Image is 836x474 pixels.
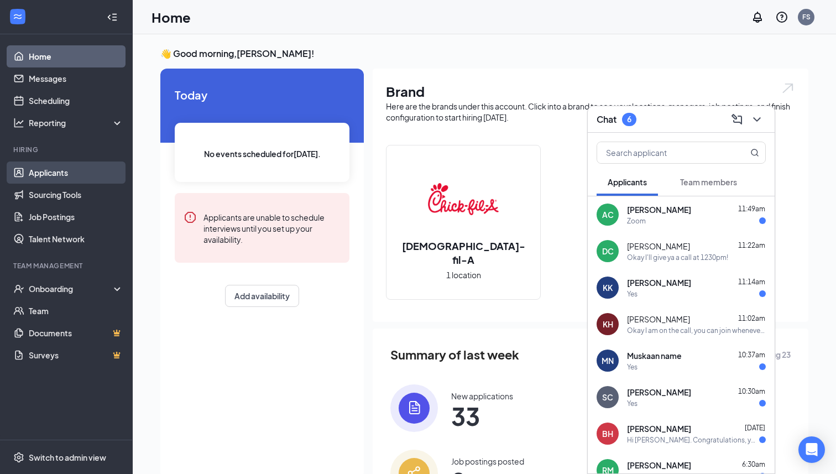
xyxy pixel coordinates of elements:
[627,216,646,226] div: Zoom
[390,384,438,432] img: icon
[184,211,197,224] svg: Error
[451,406,513,426] span: 33
[627,362,638,372] div: Yes
[603,319,613,330] div: KH
[107,12,118,23] svg: Collapse
[738,351,765,359] span: 10:37am
[748,111,766,128] button: ChevronDown
[627,289,638,299] div: Yes
[627,253,728,262] div: Okay I'll give ya a call at 1230pm!
[386,82,795,101] h1: Brand
[446,269,481,281] span: 1 location
[29,322,123,344] a: DocumentsCrown
[602,428,613,439] div: BH
[428,164,499,235] img: Chick-fil-A
[386,101,795,123] div: Here are the brands under this account. Click into a brand to see your locations, managers, job p...
[13,117,24,128] svg: Analysis
[627,460,691,471] span: [PERSON_NAME]
[597,113,616,126] h3: Chat
[29,90,123,112] a: Scheduling
[603,282,613,293] div: KK
[602,355,614,366] div: MN
[29,206,123,228] a: Job Postings
[29,452,106,463] div: Switch to admin view
[597,142,728,163] input: Search applicant
[29,45,123,67] a: Home
[751,11,764,24] svg: Notifications
[29,228,123,250] a: Talent Network
[738,241,765,249] span: 11:22am
[29,344,123,366] a: SurveysCrown
[738,387,765,395] span: 10:30am
[13,283,24,294] svg: UserCheck
[225,285,299,307] button: Add availability
[627,314,690,325] span: [PERSON_NAME]
[730,113,744,126] svg: ComposeMessage
[29,162,123,184] a: Applicants
[29,283,114,294] div: Onboarding
[13,261,121,270] div: Team Management
[627,435,759,445] div: Hi [PERSON_NAME]. Congratulations, your VIDEO CALL meeting with [DEMOGRAPHIC_DATA]-fil-A for Full...
[627,277,691,288] span: [PERSON_NAME]
[13,452,24,463] svg: Settings
[738,205,765,213] span: 11:49am
[738,278,765,286] span: 11:14am
[627,399,638,408] div: Yes
[29,117,124,128] div: Reporting
[160,48,808,60] h3: 👋 Good morning, [PERSON_NAME] !
[627,423,691,434] span: [PERSON_NAME]
[12,11,23,22] svg: WorkstreamLogo
[627,241,690,252] span: [PERSON_NAME]
[386,239,540,267] h2: [DEMOGRAPHIC_DATA]-fil-A
[451,390,513,402] div: New applications
[203,211,341,245] div: Applicants are unable to schedule interviews until you set up your availability.
[627,114,631,124] div: 6
[151,8,191,27] h1: Home
[29,67,123,90] a: Messages
[29,300,123,322] a: Team
[742,460,765,468] span: 6:30am
[781,82,795,95] img: open.6027fd2a22e1237b5b06.svg
[29,184,123,206] a: Sourcing Tools
[775,11,788,24] svg: QuestionInfo
[451,456,524,467] div: Job postings posted
[798,436,825,463] div: Open Intercom Messenger
[602,392,613,403] div: SC
[608,177,647,187] span: Applicants
[750,148,759,157] svg: MagnifyingGlass
[680,177,737,187] span: Team members
[602,209,614,220] div: AC
[204,148,321,160] span: No events scheduled for [DATE] .
[745,424,765,432] span: [DATE]
[175,86,349,103] span: Today
[802,12,811,22] div: FS
[13,145,121,154] div: Hiring
[728,111,746,128] button: ComposeMessage
[738,314,765,322] span: 11:02am
[390,345,519,364] span: Summary of last week
[750,113,764,126] svg: ChevronDown
[627,387,691,398] span: [PERSON_NAME]
[627,350,682,361] span: Muskaan name
[602,246,614,257] div: DC
[627,326,766,335] div: Okay I am on the call, you can join whenever you see it
[627,204,691,215] span: [PERSON_NAME]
